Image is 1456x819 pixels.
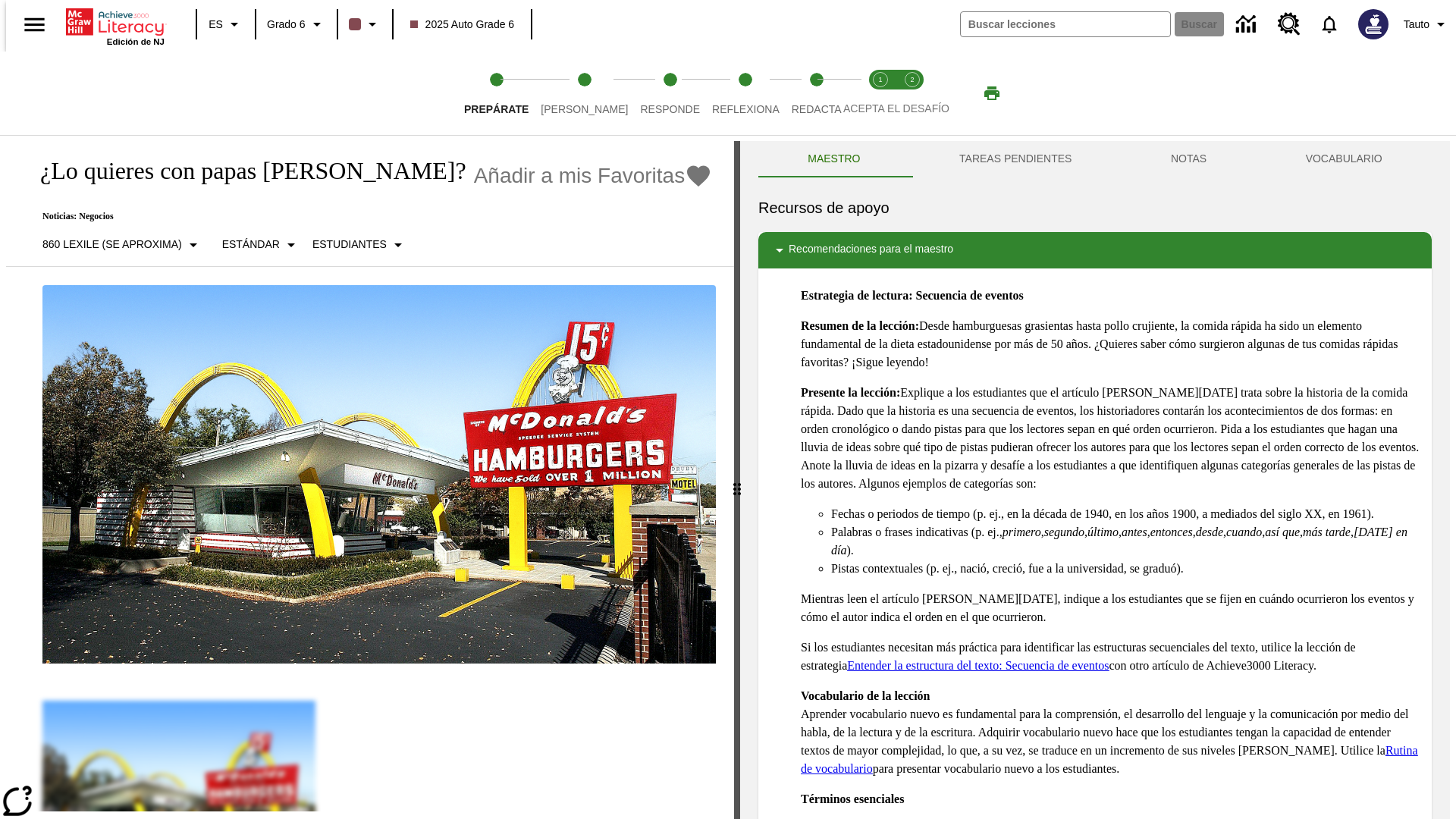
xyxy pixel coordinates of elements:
span: Reflexiona [712,103,780,115]
text: 2 [910,76,914,83]
em: primero [1003,526,1041,538]
div: Recomendaciones para el maestro [758,232,1432,268]
li: Palabras o frases indicativas (p. ej., , , , , , , , , , ). [831,523,1420,560]
strong: Términos esenciales [801,792,904,805]
em: entonces [1150,526,1193,538]
button: NOTAS [1122,141,1257,177]
p: Si los estudiantes necesitan más práctica para identificar las estructuras secuenciales del texto... [801,639,1420,675]
strong: Estrategia de lectura: Secuencia de eventos [801,289,1024,302]
p: Mientras leen el artículo [PERSON_NAME][DATE], indique a los estudiantes que se fijen en cuándo o... [801,590,1420,626]
li: Pistas contextuales (p. ej., nació, creció, fue a la universidad, se graduó). [831,560,1420,578]
a: Centro de información [1227,4,1269,45]
div: activity [740,141,1450,819]
button: Acepta el desafío lee step 1 of 2 [858,52,902,135]
strong: Presente la lección: [801,386,900,399]
button: Responde step 3 of 5 [628,52,712,135]
div: reading [6,141,734,811]
button: Grado: Grado 6, Elige un grado [261,11,332,38]
button: Escoja un nuevo avatar [1349,5,1398,44]
em: último [1087,526,1119,538]
span: [PERSON_NAME] [541,103,628,115]
li: Fechas o periodos de tiempo (p. ej., en la década de 1940, en los años 1900, a mediados del siglo... [831,505,1420,523]
p: Explique a los estudiantes que el artículo [PERSON_NAME][DATE] trata sobre la historia de la comi... [801,384,1420,493]
span: 2025 Auto Grade 6 [410,17,515,33]
span: ES [209,17,223,33]
span: Responde [640,103,700,115]
p: Estudiantes [312,237,387,253]
em: cuando [1226,526,1262,538]
em: así que [1265,526,1300,538]
span: Añadir a mis Favoritas [474,164,686,188]
button: Perfil/Configuración [1398,11,1456,38]
button: Añadir a mis Favoritas - ¿Lo quieres con papas fritas? [474,162,713,189]
span: Redacta [792,103,842,115]
button: Seleccione Lexile, 860 Lexile (Se aproxima) [36,231,209,259]
a: Notificaciones [1310,5,1349,44]
span: Edición de NJ [107,37,165,46]
h1: ¿Lo quieres con papas [PERSON_NAME]? [24,157,466,185]
div: Portada [66,5,165,46]
button: Maestro [758,141,910,177]
p: Aprender vocabulario nuevo es fundamental para la comprensión, el desarrollo del lenguaje y la co... [801,687,1420,778]
a: Centro de recursos, Se abrirá en una pestaña nueva. [1269,4,1310,45]
a: Entender la estructura del texto: Secuencia de eventos [847,659,1109,672]
button: Lee step 2 of 5 [529,52,640,135]
strong: Resumen de la lección: [801,319,919,332]
img: Uno de los primeros locales de McDonald's, con el icónico letrero rojo y los arcos amarillos. [42,285,716,664]
img: Avatar [1358,9,1389,39]
p: Noticias: Negocios [24,211,712,222]
em: antes [1122,526,1147,538]
em: desde [1196,526,1223,538]
h6: Recursos de apoyo [758,196,1432,220]
button: VOCABULARIO [1256,141,1432,177]
button: Tipo de apoyo, Estándar [216,231,306,259]
button: Lenguaje: ES, Selecciona un idioma [202,11,250,38]
span: Grado 6 [267,17,306,33]
button: Reflexiona step 4 of 5 [700,52,792,135]
input: Buscar campo [961,12,1170,36]
button: Prepárate step 1 of 5 [452,52,541,135]
div: Instructional Panel Tabs [758,141,1432,177]
button: El color de la clase es café oscuro. Cambiar el color de la clase. [343,11,388,38]
button: Imprimir [968,80,1016,107]
button: Abrir el menú lateral [12,2,57,47]
div: Pulsa la tecla de intro o la barra espaciadora y luego presiona las flechas de derecha e izquierd... [734,141,740,819]
em: más tarde [1303,526,1351,538]
button: Redacta step 5 of 5 [780,52,854,135]
span: Tauto [1404,17,1429,33]
p: Estándar [222,237,280,253]
span: ACEPTA EL DESAFÍO [843,102,949,115]
button: TAREAS PENDIENTES [910,141,1122,177]
button: Acepta el desafío contesta step 2 of 2 [890,52,934,135]
em: segundo [1044,526,1084,538]
button: Seleccionar estudiante [306,231,413,259]
span: Prepárate [464,103,529,115]
p: 860 Lexile (Se aproxima) [42,237,182,253]
text: 1 [878,76,882,83]
strong: Vocabulario de la lección [801,689,930,702]
p: Desde hamburguesas grasientas hasta pollo crujiente, la comida rápida ha sido un elemento fundame... [801,317,1420,372]
p: Recomendaciones para el maestro [789,241,953,259]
